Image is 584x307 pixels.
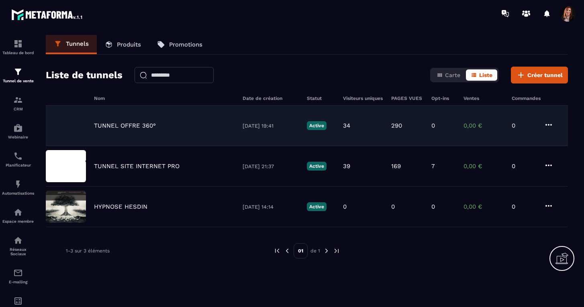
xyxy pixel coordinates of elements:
p: de 1 [310,248,320,254]
a: formationformationTunnel de vente [2,61,34,89]
p: 290 [391,122,402,129]
p: 0 [391,203,395,210]
img: formation [13,67,23,77]
p: 01 [294,243,308,258]
span: Carte [445,72,460,78]
h6: Commandes [512,96,541,101]
img: formation [13,39,23,49]
p: 0 [512,163,536,170]
a: automationsautomationsWebinaire [2,117,34,145]
p: Active [307,121,327,130]
p: 0,00 € [464,203,504,210]
p: Réseaux Sociaux [2,247,34,256]
a: automationsautomationsEspace membre [2,201,34,230]
p: Produits [117,41,141,48]
h6: Visiteurs uniques [343,96,383,101]
h6: PAGES VUES [391,96,423,101]
p: 0 [343,203,347,210]
a: Produits [97,35,149,54]
img: prev [274,247,281,254]
p: 39 [343,163,350,170]
h6: Nom [94,96,235,101]
p: Active [307,162,327,171]
img: automations [13,207,23,217]
img: next [333,247,340,254]
a: formationformationCRM [2,89,34,117]
p: CRM [2,107,34,111]
p: Tunnels [66,40,89,47]
p: 1-3 sur 3 éléments [66,248,110,254]
img: automations [13,123,23,133]
p: 0 [512,203,536,210]
p: HYPNOSE HESDIN [94,203,147,210]
img: prev [284,247,291,254]
h6: Date de création [243,96,299,101]
a: schedulerschedulerPlanificateur [2,145,34,173]
p: Webinaire [2,135,34,139]
p: E-mailing [2,280,34,284]
a: social-networksocial-networkRéseaux Sociaux [2,230,34,262]
p: Espace membre [2,219,34,224]
button: Liste [466,69,497,81]
p: TUNNEL SITE INTERNET PRO [94,163,180,170]
p: [DATE] 19:41 [243,123,299,129]
p: TUNNEL OFFRE 360° [94,122,156,129]
p: 0 [431,122,435,129]
p: Planificateur [2,163,34,167]
p: Tunnel de vente [2,79,34,83]
a: Tunnels [46,35,97,54]
p: Automatisations [2,191,34,195]
a: Promotions [149,35,210,54]
p: 34 [343,122,350,129]
span: Liste [479,72,492,78]
p: 0,00 € [464,122,504,129]
p: Promotions [169,41,202,48]
p: Tableau de bord [2,51,34,55]
img: social-network [13,236,23,245]
h2: Liste de tunnels [46,67,123,83]
p: [DATE] 21:37 [243,163,299,169]
img: scheduler [13,151,23,161]
img: image [46,191,86,223]
p: [DATE] 14:14 [243,204,299,210]
a: emailemailE-mailing [2,262,34,290]
h6: Ventes [464,96,504,101]
a: formationformationTableau de bord [2,33,34,61]
button: Créer tunnel [511,67,568,83]
p: Active [307,202,327,211]
img: automations [13,179,23,189]
img: image [46,150,86,182]
img: image [46,110,86,142]
img: formation [13,95,23,105]
span: Créer tunnel [527,71,563,79]
img: logo [11,7,84,22]
p: 0 [431,203,435,210]
a: automationsautomationsAutomatisations [2,173,34,201]
p: 7 [431,163,435,170]
h6: Opt-ins [431,96,455,101]
button: Carte [432,69,465,81]
img: accountant [13,296,23,306]
p: 0 [512,122,536,129]
img: next [323,247,330,254]
p: 0,00 € [464,163,504,170]
img: email [13,268,23,278]
h6: Statut [307,96,335,101]
p: 169 [391,163,401,170]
